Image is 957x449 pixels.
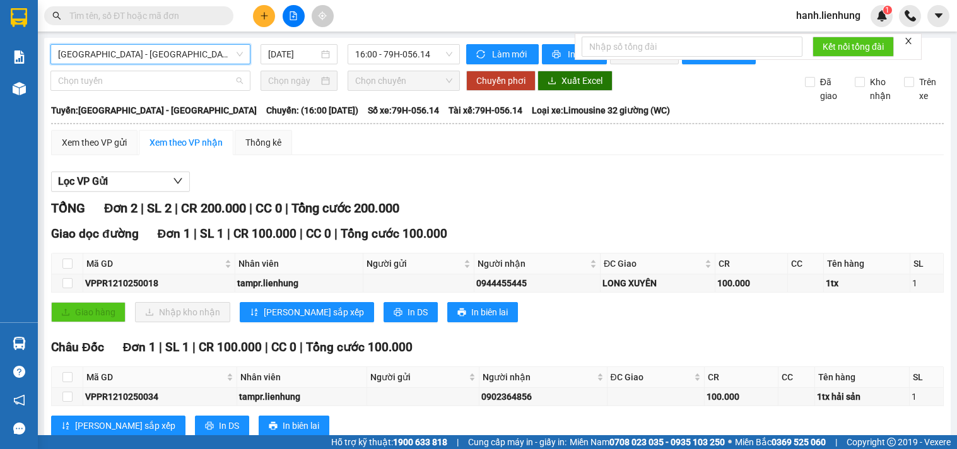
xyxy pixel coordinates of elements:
span: Số xe: 79H-056.14 [368,103,439,117]
span: Đơn 1 [158,226,191,241]
span: [PERSON_NAME] sắp xếp [75,419,175,433]
button: printerIn DS [384,302,438,322]
span: | [194,226,197,241]
strong: 0708 023 035 - 0935 103 250 [609,437,725,447]
button: uploadGiao hàng [51,302,126,322]
span: sort-ascending [250,308,259,318]
span: Lọc VP Gửi [58,173,108,189]
span: printer [394,308,402,318]
span: question-circle [13,366,25,378]
span: Miền Nam [570,435,725,449]
div: Thống kê [245,136,281,149]
span: Người nhận [478,257,587,271]
strong: 0369 525 060 [772,437,826,447]
span: | [159,340,162,354]
span: Đơn 1 [123,340,156,354]
th: SL [910,367,944,388]
span: SL 1 [200,226,224,241]
span: CC 0 [255,201,282,216]
span: In phơi [568,47,597,61]
button: syncLàm mới [466,44,539,64]
span: | [300,226,303,241]
div: 100.000 [717,276,785,290]
span: Tổng cước 100.000 [341,226,447,241]
button: plus [253,5,275,27]
span: Cung cấp máy in - giấy in: [468,435,567,449]
span: Kho nhận [865,75,896,103]
span: Hỗ trợ kỹ thuật: [331,435,447,449]
span: search [52,11,61,20]
div: VPPR1210250018 [85,276,233,290]
span: printer [552,50,563,60]
div: tampr.lienhung [237,276,361,290]
span: Đã giao [815,75,845,103]
div: Xem theo VP nhận [150,136,223,149]
span: Loại xe: Limousine 32 giường (WC) [532,103,670,117]
span: Kết nối tổng đài [823,40,884,54]
div: 0944455445 [476,276,598,290]
span: sort-ascending [61,421,70,431]
img: solution-icon [13,50,26,64]
span: | [285,201,288,216]
span: Mã GD [86,370,224,384]
span: ĐC Giao [604,257,702,271]
div: 100.000 [707,390,776,404]
span: CR 200.000 [181,201,246,216]
div: 1tx hải sản [817,390,908,404]
th: Tên hàng [824,254,910,274]
span: Tài xế: 79H-056.14 [449,103,522,117]
span: hanh.lienhung [786,8,871,23]
span: Miền Bắc [735,435,826,449]
span: | [227,226,230,241]
strong: 1900 633 818 [393,437,447,447]
span: Giao dọc đường [51,226,139,241]
span: plus [260,11,269,20]
th: Nhân viên [237,367,367,388]
span: CC 0 [271,340,296,354]
span: SL 1 [165,340,189,354]
div: 1tx [826,276,908,290]
th: Tên hàng [815,367,910,388]
div: 1 [912,390,941,404]
img: icon-new-feature [876,10,888,21]
button: sort-ascending[PERSON_NAME] sắp xếp [51,416,185,436]
span: Chọn chuyến [355,71,452,90]
span: close [904,37,913,45]
span: 16:00 - 79H-056.14 [355,45,452,64]
td: VPPR1210250034 [83,388,237,406]
span: [PERSON_NAME] sắp xếp [264,305,364,319]
span: CR 100.000 [199,340,262,354]
span: Xuất Excel [561,74,602,88]
span: | [249,201,252,216]
span: CC 0 [306,226,331,241]
span: Đơn 2 [104,201,138,216]
span: file-add [289,11,298,20]
span: Chọn tuyến [58,71,243,90]
button: printerIn DS [195,416,249,436]
div: VPPR1210250034 [85,390,235,404]
div: 0902364856 [481,390,604,404]
th: CC [778,367,814,388]
span: aim [318,11,327,20]
input: Nhập số tổng đài [582,37,802,57]
img: warehouse-icon [13,82,26,95]
span: Tổng cước 100.000 [306,340,413,354]
b: Tuyến: [GEOGRAPHIC_DATA] - [GEOGRAPHIC_DATA] [51,105,257,115]
button: aim [312,5,334,27]
button: file-add [283,5,305,27]
span: sync [476,50,487,60]
button: Kết nối tổng đài [813,37,894,57]
span: TỔNG [51,201,85,216]
button: downloadNhập kho nhận [135,302,230,322]
th: CR [715,254,788,274]
img: warehouse-icon [13,337,26,350]
span: In biên lai [283,419,319,433]
span: In DS [219,419,239,433]
div: tampr.lienhung [239,390,365,404]
img: logo-vxr [11,8,27,27]
input: Chọn ngày [268,74,319,88]
span: | [835,435,837,449]
button: downloadXuất Excel [537,71,613,91]
span: | [192,340,196,354]
span: Làm mới [492,47,529,61]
